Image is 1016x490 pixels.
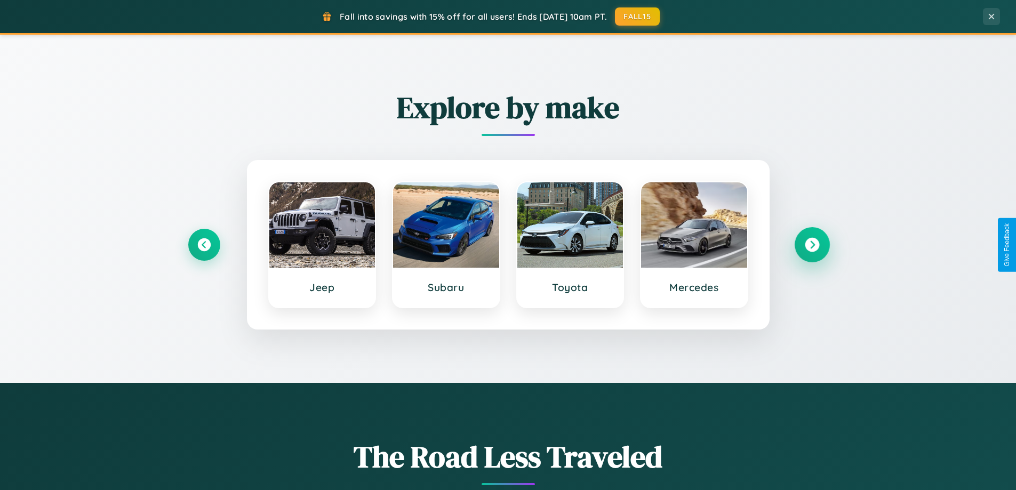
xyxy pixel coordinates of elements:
[188,87,828,128] h2: Explore by make
[404,281,489,294] h3: Subaru
[280,281,365,294] h3: Jeep
[188,436,828,477] h1: The Road Less Traveled
[528,281,613,294] h3: Toyota
[1003,223,1011,267] div: Give Feedback
[615,7,660,26] button: FALL15
[340,11,607,22] span: Fall into savings with 15% off for all users! Ends [DATE] 10am PT.
[652,281,737,294] h3: Mercedes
